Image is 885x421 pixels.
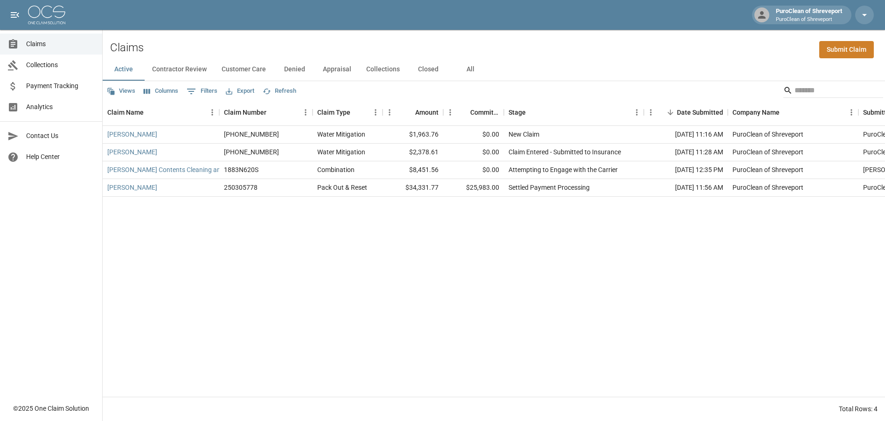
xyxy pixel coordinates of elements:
div: $0.00 [443,126,504,144]
div: $25,983.00 [443,179,504,197]
button: Denied [273,58,315,81]
div: Committed Amount [443,99,504,125]
div: PuroClean of Shreveport [772,7,846,23]
div: $8,451.56 [383,161,443,179]
button: Menu [299,105,313,119]
button: Appraisal [315,58,359,81]
button: Sort [457,106,470,119]
div: $2,378.61 [383,144,443,161]
button: Sort [664,106,677,119]
button: Menu [644,105,658,119]
div: Committed Amount [470,99,499,125]
div: Stage [509,99,526,125]
div: $1,963.76 [383,126,443,144]
button: Contractor Review [145,58,214,81]
h2: Claims [110,41,144,55]
div: Claim Number [224,99,266,125]
button: Sort [350,106,363,119]
div: dynamic tabs [103,58,885,81]
div: Amount [415,99,439,125]
button: Refresh [260,84,299,98]
span: Collections [26,60,95,70]
div: Company Name [728,99,858,125]
button: Show filters [184,84,220,99]
a: [PERSON_NAME] [107,183,157,192]
div: Attempting to Engage with the Carrier [509,165,618,174]
a: [PERSON_NAME] [107,147,157,157]
span: Claims [26,39,95,49]
button: Sort [266,106,279,119]
button: Collections [359,58,407,81]
div: $0.00 [443,144,504,161]
div: PuroClean of Shreveport [732,165,803,174]
div: Claim Entered - Submitted to Insurance [509,147,621,157]
div: 250305778 [224,183,258,192]
div: 01-009-194722 [224,147,279,157]
button: Menu [205,105,219,119]
div: PuroClean of Shreveport [732,130,803,139]
button: Sort [780,106,793,119]
div: [DATE] 11:28 AM [644,144,728,161]
button: Menu [369,105,383,119]
div: 01-009-210545 [224,130,279,139]
p: PuroClean of Shreveport [776,16,842,24]
button: Export [223,84,257,98]
div: PuroClean of Shreveport [732,183,803,192]
div: Combination [317,165,355,174]
button: Menu [443,105,457,119]
div: [DATE] 11:16 AM [644,126,728,144]
div: 1883N620S [224,165,258,174]
div: New Claim [509,130,539,139]
div: $0.00 [443,161,504,179]
span: Payment Tracking [26,81,95,91]
div: Search [783,83,883,100]
span: Contact Us [26,131,95,141]
div: Claim Type [317,99,350,125]
button: Views [105,84,138,98]
div: Claim Number [219,99,313,125]
button: Active [103,58,145,81]
button: Menu [844,105,858,119]
div: Company Name [732,99,780,125]
a: [PERSON_NAME] [107,130,157,139]
div: Date Submitted [644,99,728,125]
div: Claim Type [313,99,383,125]
button: Customer Care [214,58,273,81]
div: [DATE] 11:56 AM [644,179,728,197]
div: Stage [504,99,644,125]
div: Total Rows: 4 [839,404,878,414]
div: Settled Payment Processing [509,183,590,192]
button: All [449,58,491,81]
span: Help Center [26,152,95,162]
button: Sort [526,106,539,119]
button: Menu [383,105,397,119]
div: Water Mitigation [317,130,365,139]
span: Analytics [26,102,95,112]
div: PuroClean of Shreveport [732,147,803,157]
button: open drawer [6,6,24,24]
button: Sort [402,106,415,119]
button: Menu [630,105,644,119]
div: Claim Name [107,99,144,125]
div: Claim Name [103,99,219,125]
div: Pack Out & Reset [317,183,367,192]
div: [DATE] 12:35 PM [644,161,728,179]
div: Date Submitted [677,99,723,125]
div: Amount [383,99,443,125]
button: Select columns [141,84,181,98]
div: Water Mitigation [317,147,365,157]
a: [PERSON_NAME] Contents Cleaning and Packout [107,165,250,174]
div: $34,331.77 [383,179,443,197]
a: Submit Claim [819,41,874,58]
img: ocs-logo-white-transparent.png [28,6,65,24]
button: Sort [144,106,157,119]
div: © 2025 One Claim Solution [13,404,89,413]
button: Closed [407,58,449,81]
